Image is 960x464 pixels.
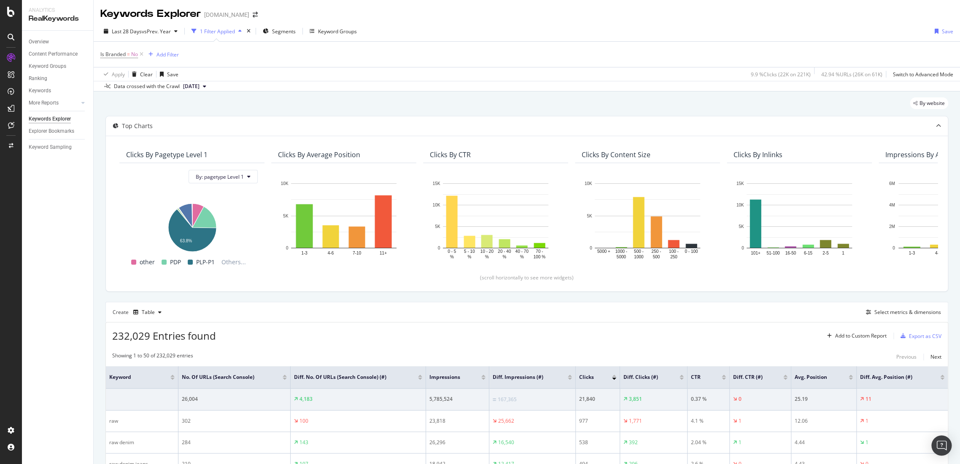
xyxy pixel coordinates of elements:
[299,439,308,446] div: 143
[670,255,677,259] text: 250
[597,249,610,254] text: 5000 +
[691,417,726,425] div: 4.1 %
[283,214,289,218] text: 5K
[29,99,59,107] div: More Reports
[889,203,895,207] text: 4M
[318,28,357,35] div: Keyword Groups
[294,373,405,381] span: Diff. No. of URLs (Search Console) (#)
[502,255,506,259] text: %
[429,373,469,381] span: Impressions
[920,101,945,106] span: By website
[493,373,555,381] span: Diff. Impressions (#)
[29,127,87,136] a: Explorer Bookmarks
[433,181,440,186] text: 15K
[29,99,79,107] a: More Reports
[196,257,215,267] span: PLP-P1
[890,67,953,81] button: Switch to Advanced Mode
[112,28,142,35] span: Last 28 Days
[429,417,485,425] div: 23,818
[897,329,941,343] button: Export as CSV
[29,50,87,59] a: Content Performance
[29,62,66,71] div: Keyword Groups
[245,27,252,35] div: times
[534,255,545,259] text: 100 %
[863,307,941,317] button: Select metrics & dimensions
[145,49,179,59] button: Add Filter
[751,251,760,255] text: 101+
[480,249,494,254] text: 10 - 20
[286,246,289,250] text: 0
[278,179,410,260] svg: A chart.
[615,249,627,254] text: 1000 -
[739,439,742,446] div: 1
[29,127,74,136] div: Explorer Bookmarks
[112,329,216,343] span: 232,029 Entries found
[433,203,440,207] text: 10K
[930,352,941,362] button: Next
[669,249,679,254] text: 100 -
[842,251,844,255] text: 1
[112,352,193,362] div: Showing 1 to 50 of 232,029 entries
[113,306,165,319] div: Create
[142,310,155,315] div: Table
[29,143,87,152] a: Keyword Sampling
[739,224,744,229] text: 5K
[122,122,153,130] div: Top Charts
[685,249,698,254] text: 0 - 100
[691,395,726,403] div: 0.37 %
[126,150,208,159] div: Clicks By pagetype Level 1
[582,150,650,159] div: Clicks By Content Size
[467,255,471,259] text: %
[821,71,882,78] div: 42.94 % URLs ( 26K on 61K )
[733,150,782,159] div: Clicks By Inlinks
[579,373,599,381] span: Clicks
[29,7,86,14] div: Analytics
[691,439,726,446] div: 2.04 %
[896,353,917,360] div: Previous
[130,306,165,319] button: Table
[931,24,953,38] button: Save
[866,439,868,446] div: 1
[182,439,287,446] div: 284
[200,28,235,35] div: 1 Filter Applied
[29,38,87,46] a: Overview
[739,395,742,403] div: 0
[860,373,928,381] span: Diff. Avg. Position (#)
[736,181,744,186] text: 15K
[170,257,181,267] span: PDP
[183,83,200,90] span: 2025 Aug. 11th
[140,71,153,78] div: Clear
[623,373,667,381] span: Diff. Clicks (#)
[29,115,71,123] div: Keywords Explorer
[140,257,155,267] span: other
[430,150,471,159] div: Clicks By CTR
[590,246,592,250] text: 0
[935,251,941,255] text: 4-6
[112,71,125,78] div: Apply
[299,417,308,425] div: 100
[515,249,529,254] text: 40 - 70
[196,173,244,180] span: By: pagetype Level 1
[156,51,179,58] div: Add Filter
[629,439,638,446] div: 392
[582,179,713,260] svg: A chart.
[182,395,287,403] div: 26,004
[909,333,941,340] div: Export as CSV
[824,329,887,343] button: Add to Custom Report
[498,249,511,254] text: 20 - 40
[435,224,440,229] text: 5K
[182,417,287,425] div: 302
[579,417,616,425] div: 977
[893,246,895,250] text: 0
[278,150,360,159] div: Clicks By Average Position
[126,199,258,253] svg: A chart.
[272,28,296,35] span: Segments
[909,251,915,255] text: 1-3
[874,308,941,316] div: Select metrics & dimensions
[109,439,175,446] div: raw denim
[733,179,865,260] svg: A chart.
[629,395,642,403] div: 3,851
[156,67,178,81] button: Save
[733,373,771,381] span: Diff. CTR (#)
